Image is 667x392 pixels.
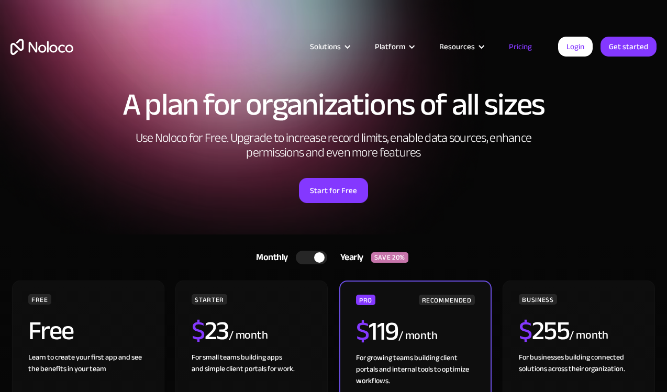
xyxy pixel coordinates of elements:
[519,294,557,305] div: BUSINESS
[519,306,532,355] span: $
[192,306,205,355] span: $
[10,39,73,55] a: home
[362,40,426,53] div: Platform
[229,327,268,344] div: / month
[558,37,593,57] a: Login
[426,40,496,53] div: Resources
[496,40,545,53] a: Pricing
[297,40,362,53] div: Solutions
[419,295,475,305] div: RECOMMENDED
[327,250,371,265] div: Yearly
[398,328,438,344] div: / month
[192,294,227,305] div: STARTER
[310,40,341,53] div: Solutions
[243,250,296,265] div: Monthly
[371,252,408,263] div: SAVE 20%
[439,40,475,53] div: Resources
[356,318,398,344] h2: 119
[10,89,657,120] h1: A plan for organizations of all sizes
[375,40,405,53] div: Platform
[356,295,375,305] div: PRO
[519,318,569,344] h2: 255
[299,178,368,203] a: Start for Free
[192,318,229,344] h2: 23
[569,327,608,344] div: / month
[356,307,369,356] span: $
[28,294,51,305] div: FREE
[124,131,543,160] h2: Use Noloco for Free. Upgrade to increase record limits, enable data sources, enhance permissions ...
[28,318,74,344] h2: Free
[601,37,657,57] a: Get started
